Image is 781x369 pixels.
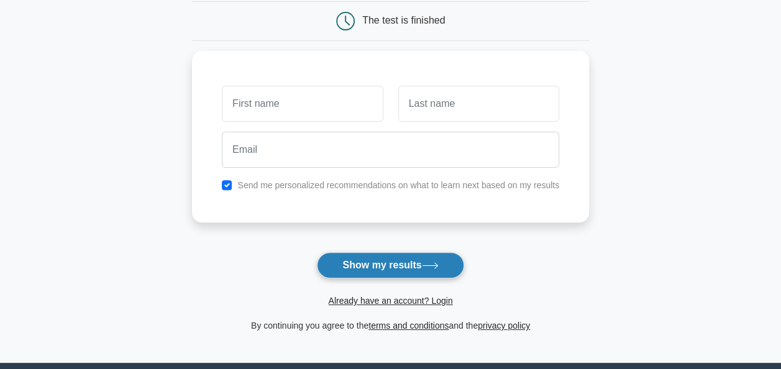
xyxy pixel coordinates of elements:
input: First name [222,86,383,122]
label: Send me personalized recommendations on what to learn next based on my results [237,180,559,190]
input: Last name [398,86,559,122]
input: Email [222,132,559,168]
a: Already have an account? Login [328,296,452,306]
a: privacy policy [478,321,530,330]
button: Show my results [317,252,464,278]
a: terms and conditions [368,321,449,330]
div: The test is finished [362,15,445,25]
div: By continuing you agree to the and the [185,318,596,333]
